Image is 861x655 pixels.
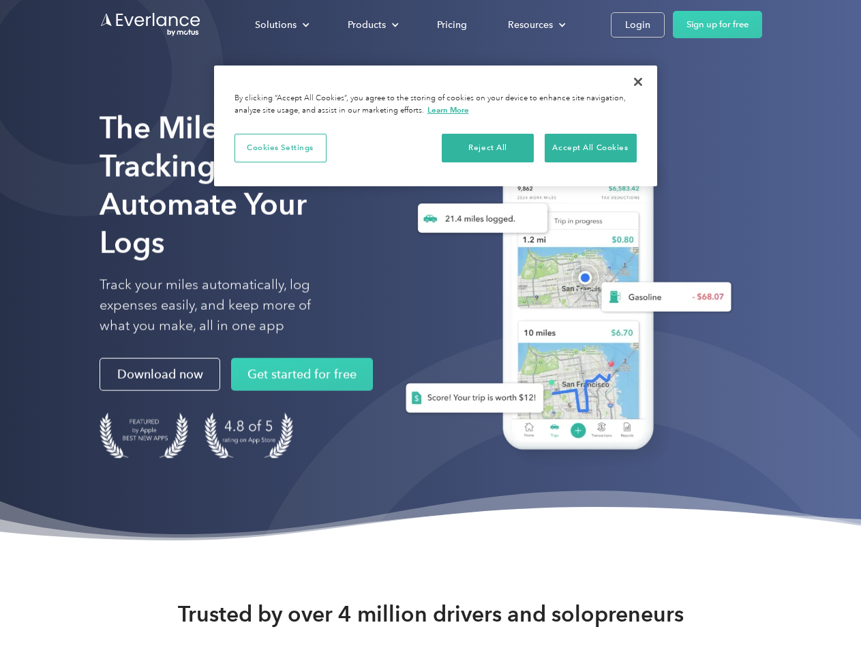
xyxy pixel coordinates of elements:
div: Pricing [437,16,467,33]
img: Everlance, mileage tracker app, expense tracking app [384,130,742,470]
div: Resources [508,16,553,33]
button: Accept All Cookies [545,134,637,162]
div: Privacy [214,65,657,186]
div: By clicking “Accept All Cookies”, you agree to the storing of cookies on your device to enhance s... [235,93,637,117]
div: Login [625,16,650,33]
div: Products [348,16,386,33]
div: Solutions [241,13,320,37]
a: Pricing [423,13,481,37]
a: More information about your privacy, opens in a new tab [427,105,469,115]
strong: Trusted by over 4 million drivers and solopreneurs [178,600,684,628]
div: Products [334,13,410,37]
a: Login [611,12,665,38]
button: Reject All [442,134,534,162]
p: Track your miles automatically, log expenses easily, and keep more of what you make, all in one app [100,275,343,336]
div: Solutions [255,16,297,33]
button: Cookies Settings [235,134,327,162]
a: Download now [100,358,220,391]
a: Get started for free [231,358,373,391]
div: Resources [494,13,577,37]
img: 4.9 out of 5 stars on the app store [205,413,293,458]
button: Close [623,67,653,97]
img: Badge for Featured by Apple Best New Apps [100,413,188,458]
a: Go to homepage [100,12,202,38]
a: Sign up for free [673,11,762,38]
div: Cookie banner [214,65,657,186]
